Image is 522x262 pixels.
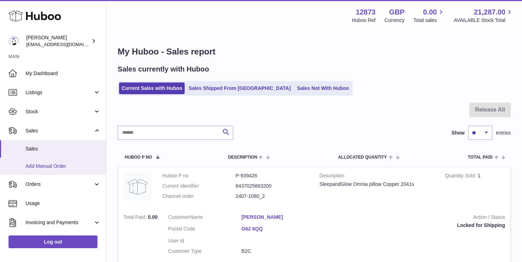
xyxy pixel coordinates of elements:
dt: Huboo P no [162,172,236,179]
dt: Customer Type [168,248,242,255]
a: Sales Shipped From [GEOGRAPHIC_DATA] [186,82,293,94]
td: 1 [440,167,510,209]
a: [PERSON_NAME] [241,214,315,221]
div: Locked for Shipping [325,222,505,229]
strong: Quantity Sold [445,173,478,180]
dd: 2407-1080_2 [236,193,309,200]
span: Orders [26,181,93,188]
img: no-photo.jpg [123,172,152,201]
span: 21,287.00 [474,7,505,17]
div: SleepandGlow Omnia pillow Copper 2041s [320,181,434,188]
span: Stock [26,108,93,115]
span: Sales [26,127,93,134]
a: Current Sales with Huboo [119,82,185,94]
span: AVAILABLE Stock Total [454,17,513,24]
div: [PERSON_NAME] [26,34,90,48]
dd: 8437025663200 [236,183,309,189]
a: G62 6QQ [241,226,315,232]
span: Huboo P no [125,155,152,160]
a: 0.00 Total sales [413,7,445,24]
dt: Channel order [162,193,236,200]
dd: P-939426 [236,172,309,179]
span: Customer [168,214,190,220]
span: My Dashboard [26,70,101,77]
dt: Current identifier [162,183,236,189]
dt: User Id [168,238,242,244]
span: Total sales [413,17,445,24]
span: 0.00 [423,7,437,17]
strong: Total Paid [123,214,148,222]
span: Add Manual Order [26,163,101,170]
span: Sales [26,146,101,152]
div: Currency [385,17,405,24]
dt: Name [168,214,242,222]
h2: Sales currently with Huboo [118,64,209,74]
dt: Postal Code [168,226,242,234]
strong: GBP [389,7,404,17]
a: Sales Not With Huboo [294,82,351,94]
span: Listings [26,89,93,96]
h1: My Huboo - Sales report [118,46,511,57]
span: Total paid [468,155,493,160]
span: Usage [26,200,101,207]
div: Huboo Ref [352,17,376,24]
span: Description [228,155,257,160]
span: 0.00 [148,214,157,220]
dd: B2C [241,248,315,255]
a: 21,287.00 AVAILABLE Stock Total [454,7,513,24]
strong: Action / Status [325,214,505,222]
img: tikhon.oleinikov@sleepandglow.com [9,36,19,46]
span: [EMAIL_ADDRESS][DOMAIN_NAME] [26,41,104,47]
label: Show [451,130,465,136]
strong: 12873 [356,7,376,17]
span: entries [496,130,511,136]
strong: Description [320,172,434,181]
span: Invoicing and Payments [26,219,93,226]
a: Log out [9,235,97,248]
span: ALLOCATED Quantity [338,155,387,160]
